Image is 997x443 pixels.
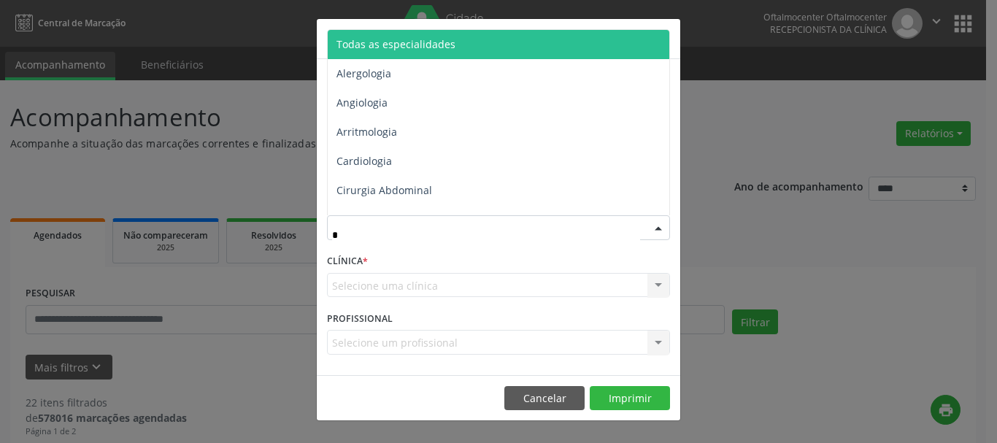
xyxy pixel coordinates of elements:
[336,154,392,168] span: Cardiologia
[336,183,432,197] span: Cirurgia Abdominal
[336,125,397,139] span: Arritmologia
[504,386,585,411] button: Cancelar
[327,250,368,273] label: CLÍNICA
[336,66,391,80] span: Alergologia
[336,212,465,226] span: Cirurgia Cabeça e Pescoço
[336,37,455,51] span: Todas as especialidades
[327,307,393,330] label: PROFISSIONAL
[327,29,494,48] h5: Relatório de agendamentos
[336,96,388,109] span: Angiologia
[651,19,680,55] button: Close
[590,386,670,411] button: Imprimir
